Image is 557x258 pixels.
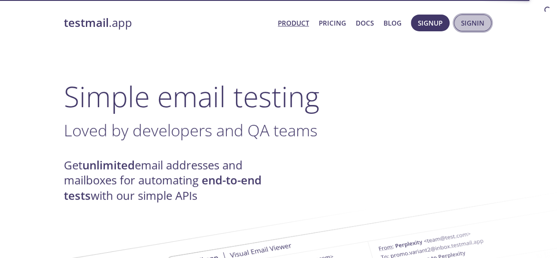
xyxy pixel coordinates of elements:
strong: testmail [64,15,109,30]
a: Blog [384,17,402,29]
button: Signin [454,15,491,31]
span: Loved by developers and QA teams [64,119,317,141]
button: Signup [411,15,450,31]
a: testmail.app [64,15,271,30]
span: Signup [418,17,443,29]
span: Signin [461,17,484,29]
strong: end-to-end tests [64,172,262,203]
h1: Simple email testing [64,79,494,113]
a: Docs [356,17,374,29]
a: Pricing [319,17,346,29]
strong: unlimited [82,157,135,173]
h4: Get email addresses and mailboxes for automating with our simple APIs [64,158,279,203]
a: Product [278,17,309,29]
